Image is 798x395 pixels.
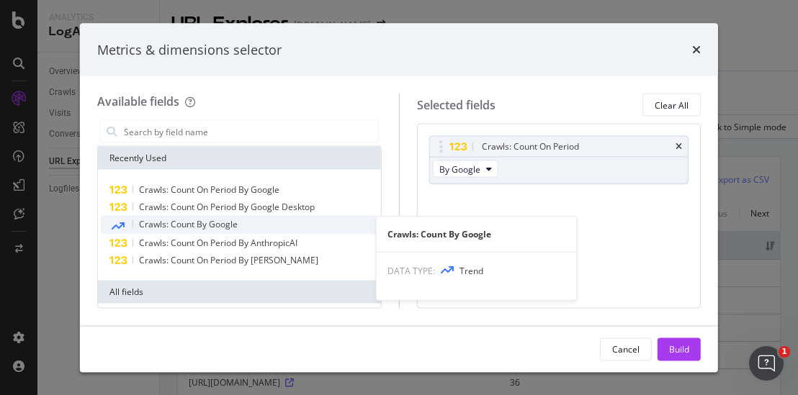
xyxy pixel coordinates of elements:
div: Available fields [97,94,179,109]
span: 1 [779,346,790,358]
div: Build [669,342,689,355]
div: Crawls: Count On PeriodtimesBy Google [429,136,689,184]
span: DATA TYPE: [387,264,435,276]
div: All fields [98,281,381,304]
button: Clear All [642,94,701,117]
div: Recently Used [98,147,381,170]
button: By Google [433,160,498,178]
div: Crawls: Count On Period [482,140,579,154]
input: Search by field name [122,121,378,142]
div: Metrics & dimensions selector [97,40,282,59]
div: Selected fields [417,96,496,113]
div: times [676,142,682,151]
div: times [692,40,701,59]
div: Crawls: Count By Google [376,227,576,240]
span: Trend [459,264,483,276]
span: Crawls: Count On Period By AnthropicAI [139,237,297,249]
button: Build [658,337,701,360]
span: Crawls: Count On Period By Google [139,183,279,196]
iframe: Intercom live chat [749,346,784,381]
span: By Google [439,163,480,175]
button: Cancel [600,337,652,360]
span: Crawls: Count By Google [139,218,238,230]
span: Crawls: Count On Period By Google Desktop [139,201,315,213]
span: Crawls: Count On Period By [PERSON_NAME] [139,254,318,266]
div: Clear All [655,99,689,111]
div: Cancel [612,342,640,355]
div: modal [80,23,718,372]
